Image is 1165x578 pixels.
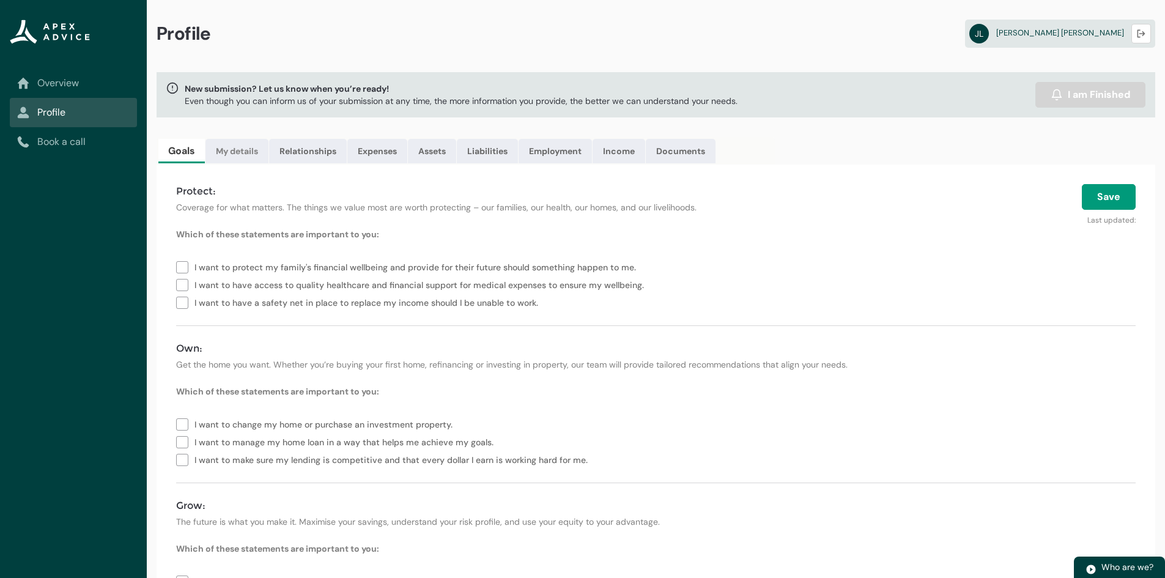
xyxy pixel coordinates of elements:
img: alarm.svg [1051,89,1063,101]
a: Assets [408,139,456,163]
p: The future is what you make it. Maximise your savings, understand your risk profile, and use your... [176,516,1136,528]
p: Which of these statements are important to you: [176,228,1136,240]
span: I want to make sure my lending is competitive and that every dollar I earn is working hard for me. [194,450,593,468]
a: Documents [646,139,716,163]
img: play.svg [1085,564,1097,575]
span: I want to manage my home loan in a way that helps me achieve my goals. [194,432,498,450]
p: Last updated: [826,210,1136,226]
span: Who are we? [1101,561,1153,572]
p: Coverage for what matters. The things we value most are worth protecting – our families, our heal... [176,201,811,213]
a: JL[PERSON_NAME] [PERSON_NAME] [965,20,1155,48]
span: I am Finished [1068,87,1130,102]
button: Save [1082,184,1136,210]
a: My details [205,139,268,163]
a: Book a call [17,135,130,149]
a: Expenses [347,139,407,163]
p: Get the home you want. Whether you’re buying your first home, refinancing or investing in propert... [176,358,1136,371]
abbr: JL [969,24,989,43]
a: Income [593,139,645,163]
p: Which of these statements are important to you: [176,543,1136,555]
button: Logout [1131,24,1151,43]
button: I am Finished [1035,82,1145,108]
span: New submission? Let us know when you’re ready! [185,83,738,95]
a: Liabilities [457,139,518,163]
a: Goals [158,139,205,163]
a: Relationships [269,139,347,163]
span: Profile [157,22,211,45]
h4: Protect: [176,184,811,199]
span: [PERSON_NAME] [PERSON_NAME] [996,28,1124,38]
nav: Sub page [10,69,137,157]
h4: Own: [176,341,1136,356]
a: Overview [17,76,130,91]
p: Even though you can inform us of your submission at any time, the more information you provide, t... [185,95,738,107]
span: I want to have a safety net in place to replace my income should I be unable to work. [194,293,543,311]
a: Profile [17,105,130,120]
span: I want to protect my family's financial wellbeing and provide for their future should something h... [194,258,641,275]
span: I want to have access to quality healthcare and financial support for medical expenses to ensure ... [194,275,649,293]
img: Apex Advice Group [10,20,90,44]
p: Which of these statements are important to you: [176,385,1136,398]
a: Employment [519,139,592,163]
h4: Grow: [176,498,1136,513]
span: I want to change my home or purchase an investment property. [194,415,457,432]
